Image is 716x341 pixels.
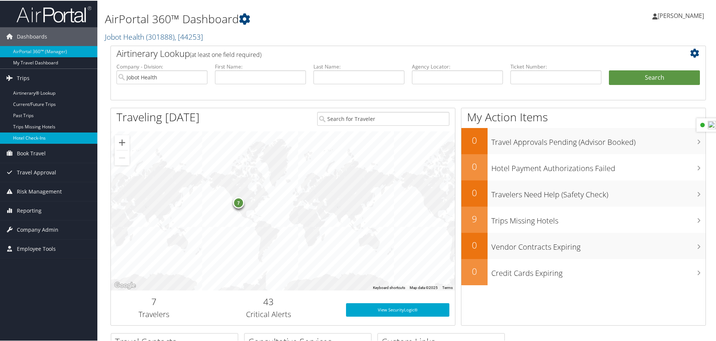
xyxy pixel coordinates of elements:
[116,109,200,124] h1: Traveling [DATE]
[461,159,488,172] h2: 0
[461,212,488,225] h2: 9
[17,68,30,87] span: Trips
[17,27,47,45] span: Dashboards
[461,258,706,284] a: 0Credit Cards Expiring
[461,232,706,258] a: 0Vendor Contracts Expiring
[461,238,488,251] h2: 0
[461,186,488,198] h2: 0
[115,150,130,165] button: Zoom out
[652,4,712,26] a: [PERSON_NAME]
[491,185,706,199] h3: Travelers Need Help (Safety Check)
[17,201,42,219] span: Reporting
[116,46,650,59] h2: Airtinerary Lookup
[491,133,706,147] h3: Travel Approvals Pending (Advisor Booked)
[190,50,261,58] span: (at least one field required)
[461,206,706,232] a: 9Trips Missing Hotels
[461,153,706,180] a: 0Hotel Payment Authorizations Failed
[346,302,449,316] a: View SecurityLogic®
[373,284,405,290] button: Keyboard shortcuts
[175,31,203,41] span: , [ 44253 ]
[461,264,488,277] h2: 0
[113,280,137,290] img: Google
[233,197,244,208] div: 7
[116,308,191,319] h3: Travelers
[412,62,503,70] label: Agency Locator:
[16,5,91,22] img: airportal-logo.png
[442,285,453,289] a: Terms (opens in new tab)
[116,62,207,70] label: Company - Division:
[491,159,706,173] h3: Hotel Payment Authorizations Failed
[461,127,706,153] a: 0Travel Approvals Pending (Advisor Booked)
[609,70,700,85] button: Search
[491,211,706,225] h3: Trips Missing Hotels
[461,109,706,124] h1: My Action Items
[215,62,306,70] label: First Name:
[410,285,438,289] span: Map data ©2025
[105,10,509,26] h1: AirPortal 360™ Dashboard
[491,237,706,252] h3: Vendor Contracts Expiring
[17,162,56,181] span: Travel Approval
[317,111,449,125] input: Search for Traveler
[510,62,601,70] label: Ticket Number:
[203,308,335,319] h3: Critical Alerts
[461,133,488,146] h2: 0
[658,11,704,19] span: [PERSON_NAME]
[115,134,130,149] button: Zoom in
[17,220,58,238] span: Company Admin
[17,239,56,258] span: Employee Tools
[203,295,335,307] h2: 43
[17,182,62,200] span: Risk Management
[105,31,203,41] a: Jobot Health
[313,62,404,70] label: Last Name:
[146,31,175,41] span: ( 301888 )
[116,295,191,307] h2: 7
[17,143,46,162] span: Book Travel
[491,264,706,278] h3: Credit Cards Expiring
[461,180,706,206] a: 0Travelers Need Help (Safety Check)
[113,280,137,290] a: Open this area in Google Maps (opens a new window)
